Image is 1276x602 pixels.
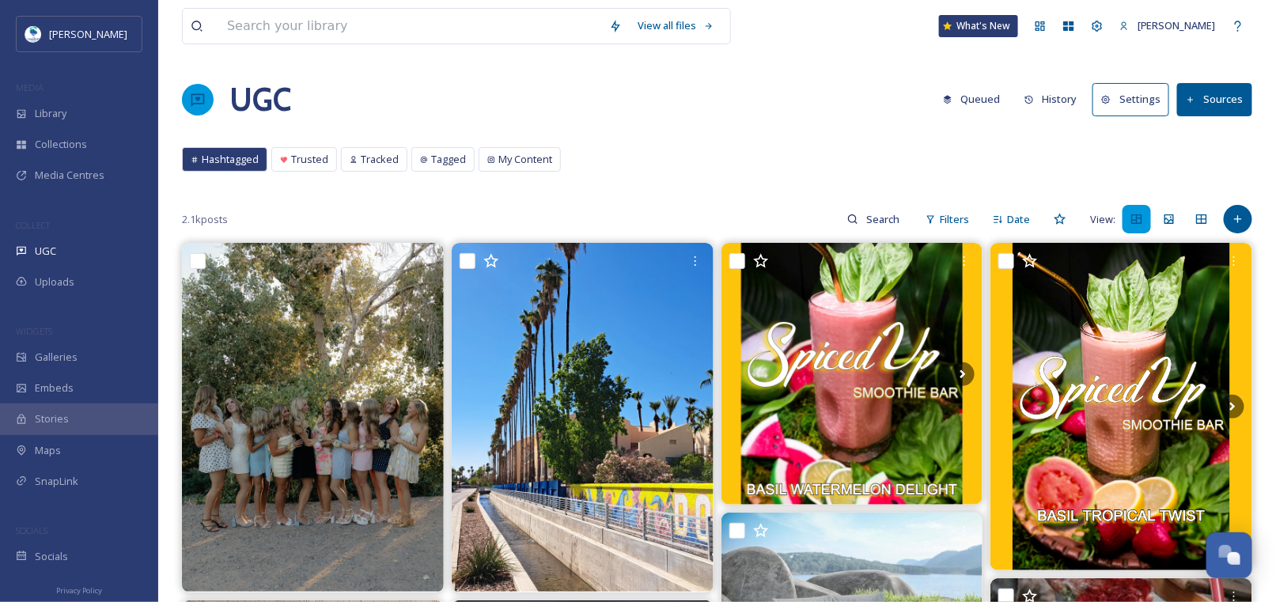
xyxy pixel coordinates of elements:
a: Queued [935,84,1017,115]
span: Embeds [35,381,74,396]
span: [PERSON_NAME] [1138,18,1216,32]
span: Socials [35,549,68,564]
span: View: [1090,212,1115,227]
span: My Content [498,152,552,167]
button: Queued [935,84,1009,115]
span: Maps [35,443,61,458]
img: download.jpeg [25,26,41,42]
span: Media Centres [35,168,104,183]
a: What's New [939,15,1018,37]
a: Settings [1092,83,1177,115]
img: Introducing Basil Smoothies! #LetsGetSpicy #SpiceMeUp #BoldHerbsDaringSpices #HerbalWellness #Hea... [721,243,983,505]
span: Privacy Policy [56,585,102,596]
span: SOCIALS [16,524,47,536]
input: Search your library [219,9,601,44]
span: Uploads [35,274,74,290]
span: Hashtagged [202,152,259,167]
span: Tracked [361,152,399,167]
button: Open Chat [1206,532,1252,578]
span: UGC [35,244,56,259]
button: Sources [1177,83,1252,115]
button: History [1017,84,1085,115]
span: SnapLink [35,474,78,489]
span: MEDIA [16,81,44,93]
span: Collections [35,137,87,152]
img: Introduction Basil Smoothies! #LetsGetSpicy #SpiceMeUp #BoldHerbsDaringSpices #HerbalWellness #He... [990,243,1252,570]
a: UGC [229,76,291,123]
a: History [1017,84,1093,115]
span: WIDGETS [16,325,52,337]
span: Galleries [35,350,78,365]
span: Trusted [291,152,328,167]
img: dance pictures are always so fun! loved these girls💗🪩 . . . . #azphotographer #arizonaphotographe... [182,243,444,592]
a: [PERSON_NAME] [1111,10,1224,41]
a: View all files [630,10,722,41]
span: Filters [940,212,969,227]
button: Settings [1092,83,1169,115]
span: [PERSON_NAME] [49,27,127,41]
span: Date [1007,212,1030,227]
span: Library [35,106,66,121]
a: Privacy Policy [56,580,102,599]
input: Search [858,203,910,235]
img: What can I say, I hope I will never take them (🌴🌴🌴) for granted ❤️ #palmtreelove #palmtrees #down... [452,243,714,592]
span: 2.1k posts [182,212,228,227]
span: Tagged [431,152,466,167]
span: Stories [35,411,69,426]
span: COLLECT [16,219,50,231]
